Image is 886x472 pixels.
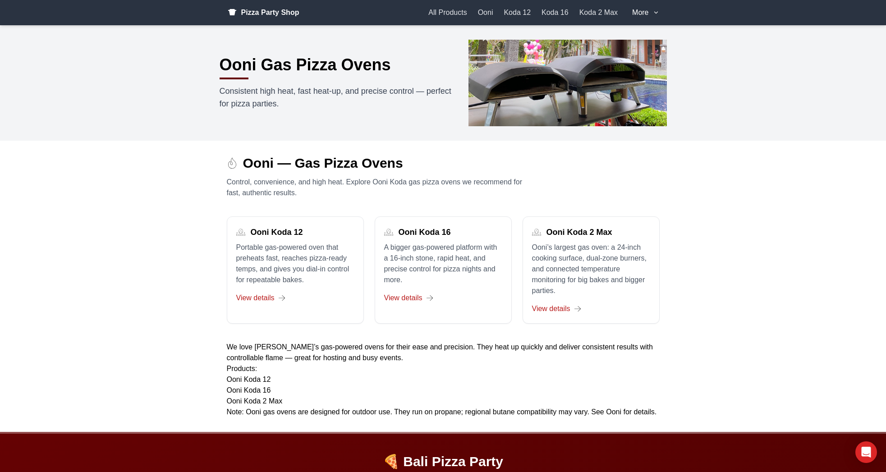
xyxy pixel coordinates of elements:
a: Ooni Koda 12 [227,376,271,383]
button: More [632,7,659,18]
a: Ooni [478,7,493,18]
p: 🍕 Bali Pizza Party [227,454,660,470]
a: Gas Ooni Koda 16 A bigger gas-powered platform with a 16-inch stone, rapid heat, and precise cont... [375,216,512,324]
span: Pizza Party Shop [241,7,299,18]
a: Ooni Koda 2 Max [227,397,283,405]
a: Koda 16 [542,7,569,18]
img: Ooni Koda gas ovens [468,40,667,126]
img: Brand icon [227,158,238,169]
a: Gas Ooni Koda 12 Portable gas-powered oven that preheats fast, reaches pizza-ready temps, and giv... [227,216,364,324]
span: View details [532,303,570,314]
p: Portable gas-powered oven that preheats fast, reaches pizza-ready temps, and gives you dial-in co... [236,242,354,285]
h1: Ooni Gas Pizza Ovens [220,56,391,74]
span: More [632,7,648,18]
a: Ooni Koda 16 [227,386,271,394]
img: Gas [532,228,541,237]
img: Go [574,305,581,312]
h3: Ooni Koda 16 [399,226,451,238]
p: A bigger gas-powered platform with a 16-inch stone, rapid heat, and precise control for pizza nig... [384,242,502,285]
p: Consistent high heat, fast heat-up, and precise control — perfect for pizza parties. [220,85,458,110]
span: View details [236,293,275,303]
img: Gas [384,228,393,237]
p: Ooni’s largest gas oven: a 24-inch cooking surface, dual-zone burners, and connected temperature ... [532,242,650,296]
a: Gas Ooni Koda 2 Max Ooni’s largest gas oven: a 24-inch cooking surface, dual-zone burners, and co... [523,216,660,324]
p: Control, convenience, and high heat. Explore Ooni Koda gas pizza ovens we recommend for fast, aut... [227,177,530,198]
p: Products: [227,363,660,374]
span: View details [384,293,422,303]
p: Note: Ooni gas ovens are designed for outdoor use. They run on propane; regional butane compatibi... [227,407,660,417]
img: Gas [236,228,245,237]
a: Koda 12 [504,7,531,18]
div: Open Intercom Messenger [855,441,877,463]
h3: Ooni Koda 12 [251,226,303,238]
a: Koda 2 Max [579,7,618,18]
a: All Products [428,7,467,18]
img: Go [278,294,285,302]
a: Pizza Party Shop [227,7,299,18]
h3: Ooni Koda 2 Max [546,226,612,238]
p: We love [PERSON_NAME]’s gas-powered ovens for their ease and precision. They heat up quickly and ... [227,342,660,363]
h1: Ooni — Gas Pizza Ovens [243,155,403,171]
img: Go [426,294,433,302]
